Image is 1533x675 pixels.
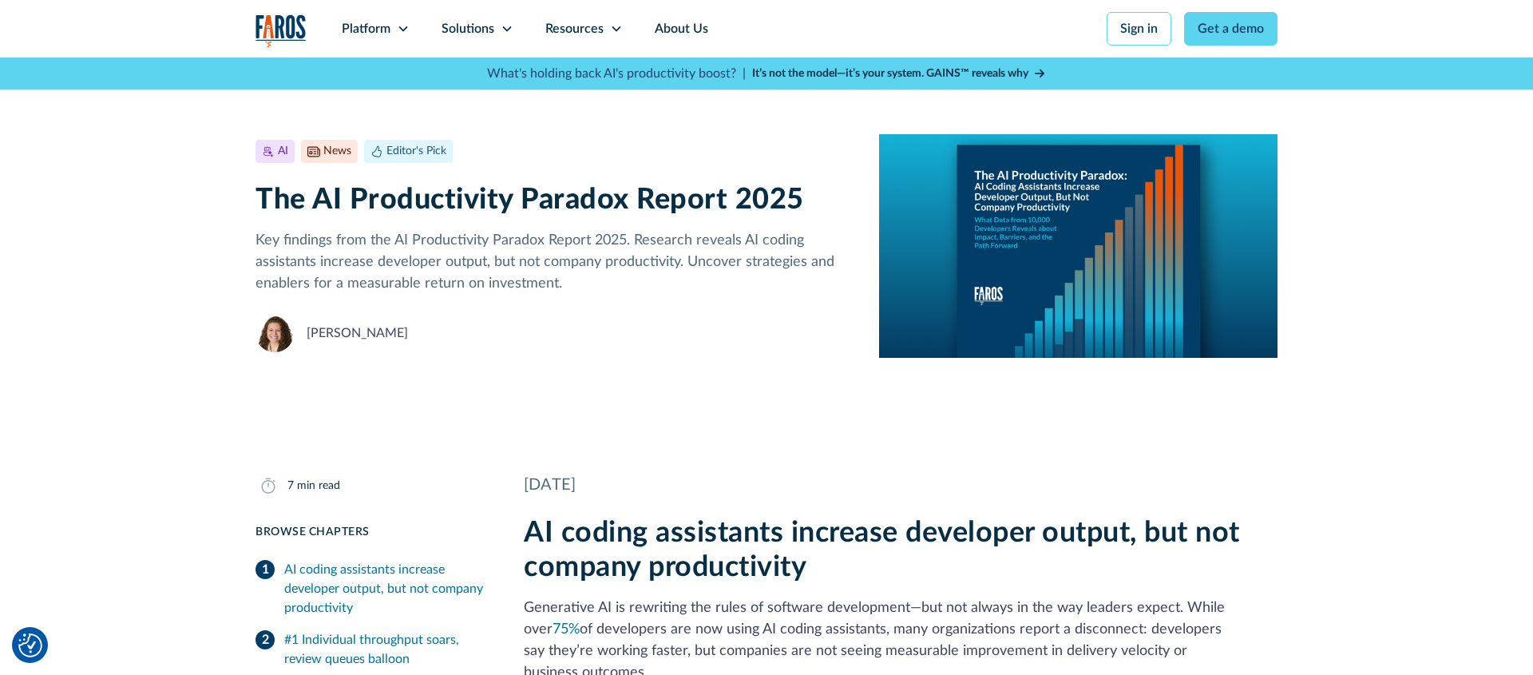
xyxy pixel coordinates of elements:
[386,143,446,160] div: Editor's Pick
[342,19,390,38] div: Platform
[278,143,288,160] div: AI
[752,66,1046,82] a: It’s not the model—it’s your system. GAINS™ reveals why
[524,473,1277,497] div: [DATE]
[297,478,340,494] div: min read
[18,633,42,657] img: Revisit consent button
[255,230,854,295] p: Key findings from the AI Productivity Paradox Report 2025. Research reveals AI coding assistants ...
[284,630,485,669] div: #1 Individual throughput soars, review queues balloon
[1184,12,1277,46] a: Get a demo
[255,554,485,624] a: AI coding assistants increase developer output, but not company productivity
[1107,12,1171,46] a: Sign in
[442,19,494,38] div: Solutions
[255,14,307,47] img: Logo of the analytics and reporting company Faros.
[323,143,351,160] div: News
[255,524,485,541] div: Browse Chapters
[255,14,307,47] a: home
[487,64,746,83] p: What's holding back AI's productivity boost? |
[287,478,294,494] div: 7
[18,633,42,657] button: Cookie Settings
[255,183,854,217] h1: The AI Productivity Paradox Report 2025
[545,19,604,38] div: Resources
[284,560,485,617] div: AI coding assistants increase developer output, but not company productivity
[524,516,1277,585] h2: AI coding assistants increase developer output, but not company productivity
[307,324,408,343] div: [PERSON_NAME]
[255,314,294,352] img: Neely Dunlap
[879,134,1277,358] img: A report cover on a blue background. The cover reads:The AI Productivity Paradox: AI Coding Assis...
[752,68,1028,79] strong: It’s not the model—it’s your system. GAINS™ reveals why
[553,622,580,637] a: 75%
[255,624,485,675] a: #1 Individual throughput soars, review queues balloon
